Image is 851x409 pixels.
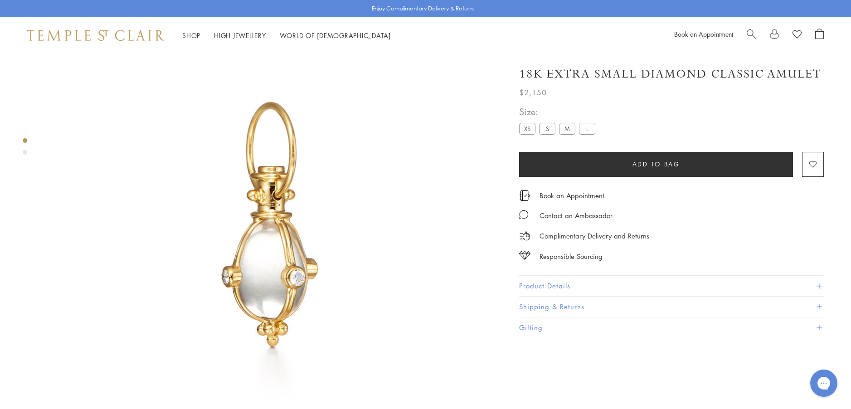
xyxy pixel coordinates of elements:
a: View Wishlist [793,29,802,42]
span: Add to bag [632,159,680,169]
img: icon_delivery.svg [519,230,530,242]
span: $2,150 [519,87,547,98]
label: M [559,123,575,134]
button: Shipping & Returns [519,297,824,317]
img: icon_appointment.svg [519,190,530,201]
p: Complimentary Delivery and Returns [540,230,649,242]
label: S [539,123,555,134]
a: Search [747,29,756,42]
img: MessageIcon-01_2.svg [519,210,528,219]
iframe: Gorgias live chat messenger [806,366,842,400]
span: Size: [519,104,599,119]
p: Enjoy Complimentary Delivery & Returns [372,4,475,13]
label: L [579,123,595,134]
div: Product gallery navigation [23,136,27,162]
div: Responsible Sourcing [540,251,603,262]
a: ShopShop [182,31,200,40]
button: Add to bag [519,152,793,177]
nav: Main navigation [182,30,391,41]
a: Open Shopping Bag [815,29,824,42]
label: XS [519,123,535,134]
img: Temple St. Clair [27,30,164,41]
a: Book an Appointment [540,190,604,200]
button: Gifting [519,317,824,338]
a: High JewelleryHigh Jewellery [214,31,266,40]
div: Contact an Ambassador [540,210,613,221]
a: World of [DEMOGRAPHIC_DATA]World of [DEMOGRAPHIC_DATA] [280,31,391,40]
a: Book an Appointment [674,29,733,39]
h1: 18K Extra Small Diamond Classic Amulet [519,66,822,82]
button: Product Details [519,276,824,296]
img: icon_sourcing.svg [519,251,530,260]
